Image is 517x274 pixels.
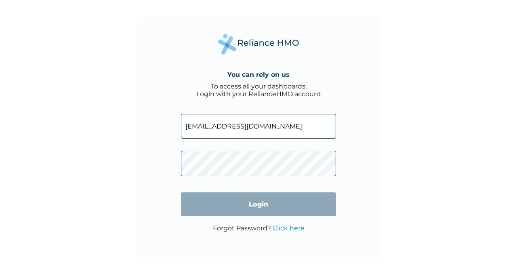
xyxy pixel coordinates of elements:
[273,224,305,232] a: Click here
[218,34,299,55] img: Reliance Health's Logo
[181,114,336,139] input: Email address or HMO ID
[227,71,290,78] h4: You can rely on us
[181,192,336,216] input: Login
[213,224,305,232] p: Forgot Password?
[196,82,321,98] div: To access all your dashboards, Login with your RelianceHMO account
